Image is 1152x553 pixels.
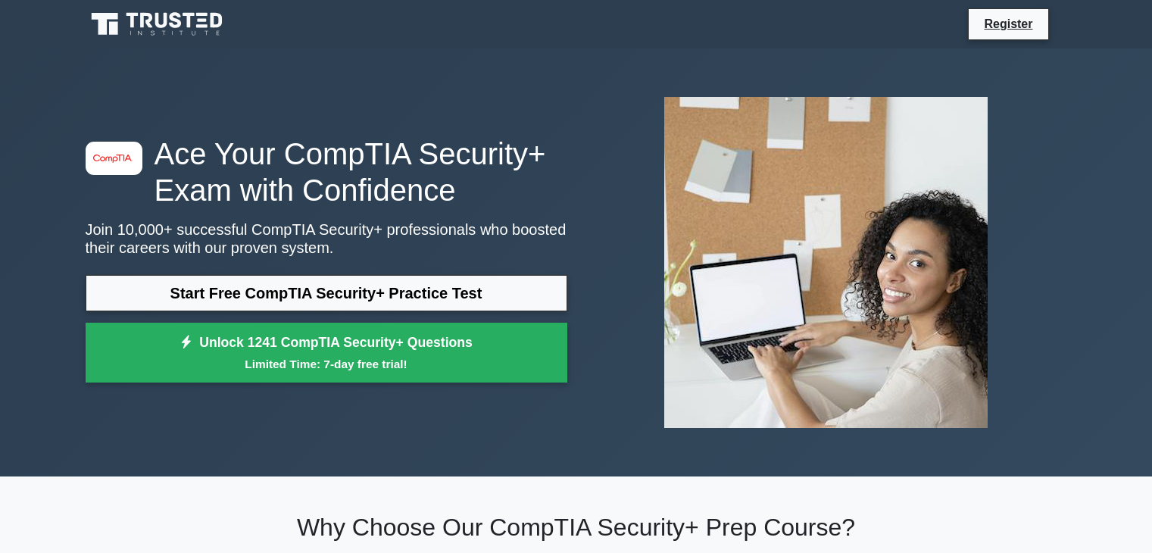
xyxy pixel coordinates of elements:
p: Join 10,000+ successful CompTIA Security+ professionals who boosted their careers with our proven... [86,220,567,257]
small: Limited Time: 7-day free trial! [105,355,548,373]
h1: Ace Your CompTIA Security+ Exam with Confidence [86,136,567,208]
a: Start Free CompTIA Security+ Practice Test [86,275,567,311]
h2: Why Choose Our CompTIA Security+ Prep Course? [86,513,1067,542]
a: Unlock 1241 CompTIA Security+ QuestionsLimited Time: 7-day free trial! [86,323,567,383]
a: Register [975,14,1041,33]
